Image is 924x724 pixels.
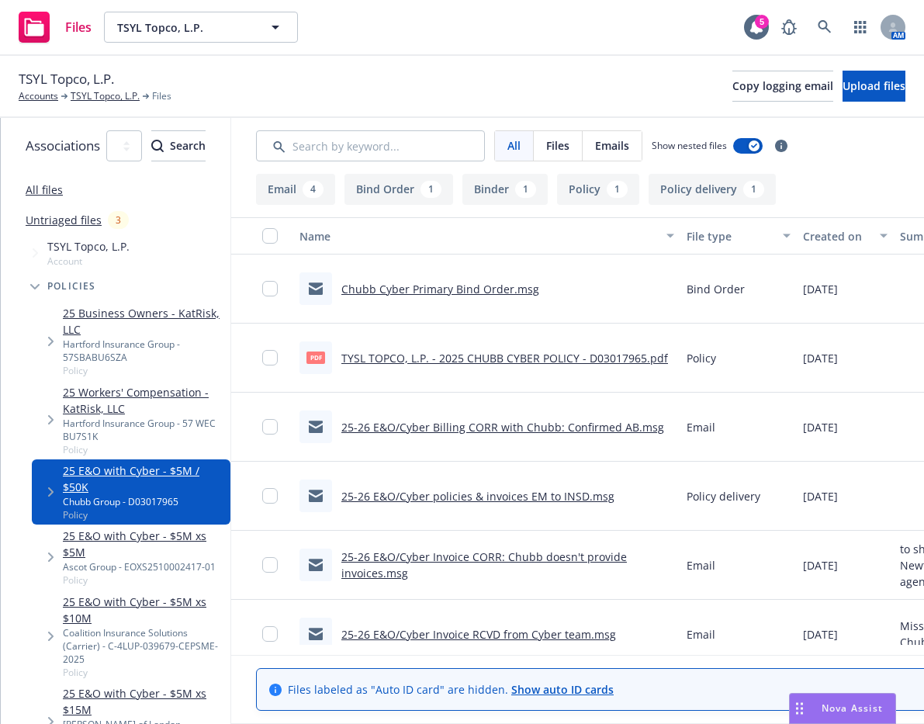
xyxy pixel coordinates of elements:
[256,130,485,161] input: Search by keyword...
[47,282,96,291] span: Policies
[63,364,224,377] span: Policy
[843,78,905,93] span: Upload files
[680,217,797,255] button: File type
[803,419,838,435] span: [DATE]
[262,228,278,244] input: Select all
[63,338,224,364] div: Hartford Insurance Group - 57SBABU6SZA
[63,528,224,560] a: 25 E&O with Cyber - $5M xs $5M
[63,685,224,718] a: 25 E&O with Cyber - $5M xs $15M
[420,181,441,198] div: 1
[63,495,224,508] div: Chubb Group - D03017965
[595,137,629,154] span: Emails
[803,281,838,297] span: [DATE]
[293,217,680,255] button: Name
[687,557,715,573] span: Email
[262,488,278,504] input: Toggle Row Selected
[63,560,224,573] div: Ascot Group - EOXS2510002417-01
[12,5,98,49] a: Files
[63,417,224,443] div: Hartford Insurance Group - 57 WEC BU7S1K
[732,71,833,102] button: Copy logging email
[557,174,639,205] button: Policy
[755,15,769,29] div: 5
[687,350,716,366] span: Policy
[63,626,224,666] div: Coalition Insurance Solutions (Carrier) - C-4LUP-039679-CEPSME-2025
[797,217,894,255] button: Created on
[687,228,773,244] div: File type
[344,174,453,205] button: Bind Order
[63,594,224,626] a: 25 E&O with Cyber - $5M xs $10M
[19,69,114,89] span: TSYL Topco, L.P.
[63,443,224,456] span: Policy
[511,682,614,697] a: Show auto ID cards
[803,626,838,643] span: [DATE]
[262,419,278,435] input: Toggle Row Selected
[63,462,224,495] a: 25 E&O with Cyber - $5M / $50K
[515,181,536,198] div: 1
[151,130,206,161] button: SearchSearch
[809,12,840,43] a: Search
[843,71,905,102] button: Upload files
[773,12,805,43] a: Report a Bug
[341,351,668,365] a: TYSL TOPCO, L.P. - 2025 CHUBB CYBER POLICY - D03017965.pdf
[687,419,715,435] span: Email
[306,352,325,363] span: pdf
[151,131,206,161] div: Search
[607,181,628,198] div: 1
[803,350,838,366] span: [DATE]
[26,182,63,197] a: All files
[687,281,745,297] span: Bind Order
[262,350,278,365] input: Toggle Row Selected
[47,238,130,255] span: TSYL Topco, L.P.
[546,137,569,154] span: Files
[63,305,224,338] a: 25 Business Owners - KatRisk, LLC
[789,693,896,724] button: Nova Assist
[256,174,335,205] button: Email
[63,508,224,521] span: Policy
[687,488,760,504] span: Policy delivery
[152,89,171,103] span: Files
[26,212,102,228] a: Untriaged files
[19,89,58,103] a: Accounts
[341,420,664,435] a: 25-26 E&O/Cyber Billing CORR with Chubb: Confirmed AB.msg
[687,626,715,643] span: Email
[341,627,616,642] a: 25-26 E&O/Cyber Invoice RCVD from Cyber team.msg
[108,211,129,229] div: 3
[803,228,870,244] div: Created on
[803,488,838,504] span: [DATE]
[507,137,521,154] span: All
[117,19,251,36] span: TSYL Topco, L.P.
[63,573,224,587] span: Policy
[652,139,727,152] span: Show nested files
[303,181,324,198] div: 4
[26,136,100,156] span: Associations
[262,281,278,296] input: Toggle Row Selected
[341,282,539,296] a: Chubb Cyber Primary Bind Order.msg
[790,694,809,723] div: Drag to move
[63,666,224,679] span: Policy
[845,12,876,43] a: Switch app
[822,701,883,715] span: Nova Assist
[151,140,164,152] svg: Search
[262,557,278,573] input: Toggle Row Selected
[262,626,278,642] input: Toggle Row Selected
[63,384,224,417] a: 25 Workers' Compensation - KatRisk, LLC
[47,255,130,268] span: Account
[288,681,614,698] span: Files labeled as "Auto ID card" are hidden.
[299,228,657,244] div: Name
[803,557,838,573] span: [DATE]
[462,174,548,205] button: Binder
[732,78,833,93] span: Copy logging email
[104,12,298,43] button: TSYL Topco, L.P.
[649,174,776,205] button: Policy delivery
[743,181,764,198] div: 1
[71,89,140,103] a: TSYL Topco, L.P.
[341,549,627,580] a: 25-26 E&O/Cyber Invoice CORR: Chubb doesn't provide invoices.msg
[65,21,92,33] span: Files
[341,489,614,504] a: 25-26 E&O/Cyber policies & invoices EM to INSD.msg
